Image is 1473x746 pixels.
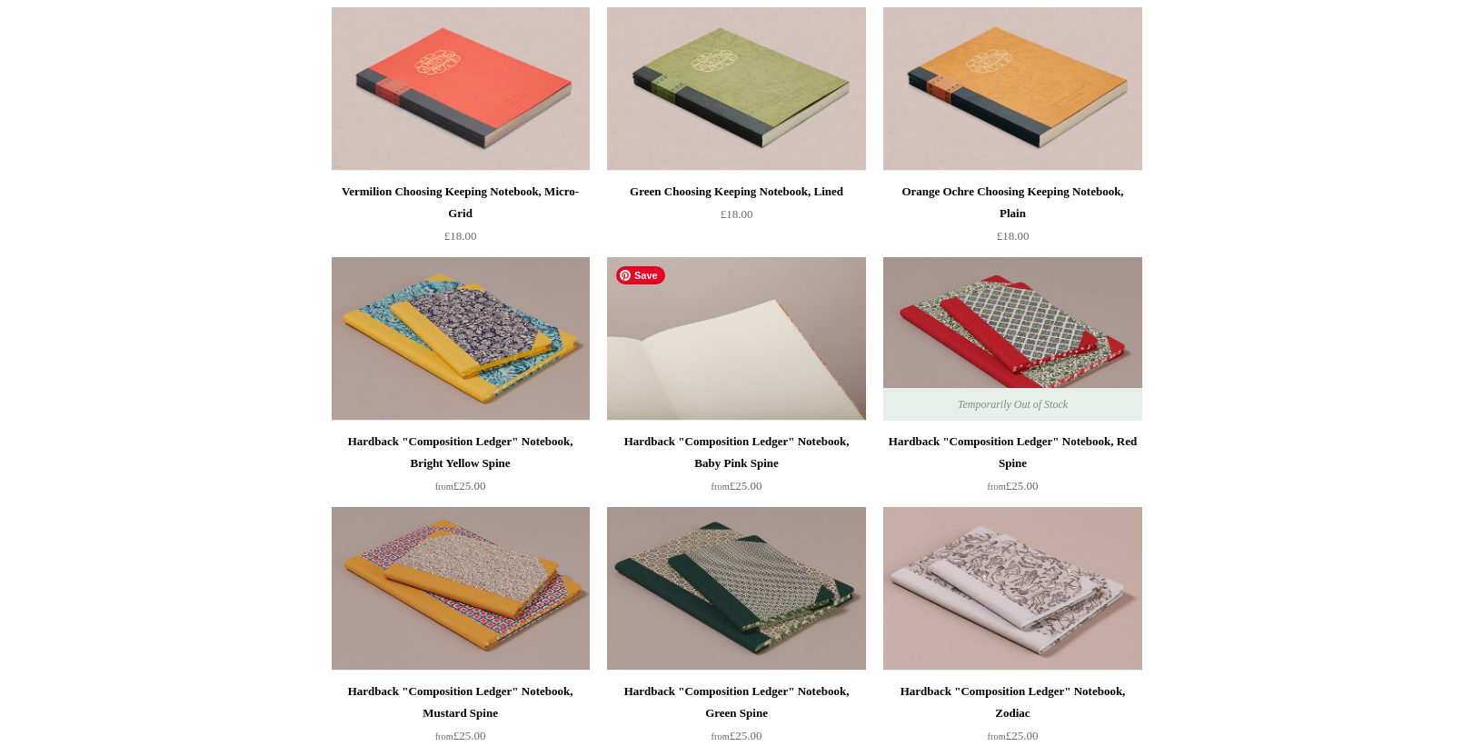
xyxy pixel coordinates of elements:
[612,181,861,203] div: Green Choosing Keeping Notebook, Lined
[607,181,865,255] a: Green Choosing Keeping Notebook, Lined £18.00
[332,181,590,255] a: Vermilion Choosing Keeping Notebook, Micro-Grid £18.00
[607,257,865,421] img: Hardback "Composition Ledger" Notebook, Baby Pink Spine
[332,507,590,671] img: Hardback "Composition Ledger" Notebook, Mustard Spine
[332,257,590,421] a: Hardback "Composition Ledger" Notebook, Bright Yellow Spine Hardback "Composition Ledger" Noteboo...
[883,7,1141,171] a: Orange Ochre Choosing Keeping Notebook, Plain Orange Ochre Choosing Keeping Notebook, Plain
[997,229,1030,243] span: £18.00
[612,681,861,724] div: Hardback "Composition Ledger" Notebook, Green Spine
[607,507,865,671] img: Hardback "Composition Ledger" Notebook, Green Spine
[336,681,585,724] div: Hardback "Composition Ledger" Notebook, Mustard Spine
[607,7,865,171] img: Green Choosing Keeping Notebook, Lined
[336,181,585,224] div: Vermilion Choosing Keeping Notebook, Micro-Grid
[712,482,730,492] span: from
[883,7,1141,171] img: Orange Ochre Choosing Keeping Notebook, Plain
[883,181,1141,255] a: Orange Ochre Choosing Keeping Notebook, Plain £18.00
[888,681,1137,724] div: Hardback "Composition Ledger" Notebook, Zodiac
[721,207,753,221] span: £18.00
[883,431,1141,505] a: Hardback "Composition Ledger" Notebook, Red Spine from£25.00
[435,479,486,492] span: £25.00
[616,266,665,284] span: Save
[332,507,590,671] a: Hardback "Composition Ledger" Notebook, Mustard Spine Hardback "Composition Ledger" Notebook, Mus...
[607,431,865,505] a: Hardback "Composition Ledger" Notebook, Baby Pink Spine from£25.00
[883,257,1141,421] a: Hardback "Composition Ledger" Notebook, Red Spine Hardback "Composition Ledger" Notebook, Red Spi...
[988,482,1006,492] span: from
[612,431,861,474] div: Hardback "Composition Ledger" Notebook, Baby Pink Spine
[940,388,1086,421] span: Temporarily Out of Stock
[888,181,1137,224] div: Orange Ochre Choosing Keeping Notebook, Plain
[883,257,1141,421] img: Hardback "Composition Ledger" Notebook, Red Spine
[712,731,730,741] span: from
[712,729,762,742] span: £25.00
[888,431,1137,474] div: Hardback "Composition Ledger" Notebook, Red Spine
[883,507,1141,671] img: Hardback "Composition Ledger" Notebook, Zodiac
[444,229,477,243] span: £18.00
[435,731,453,741] span: from
[712,479,762,492] span: £25.00
[607,507,865,671] a: Hardback "Composition Ledger" Notebook, Green Spine Hardback "Composition Ledger" Notebook, Green...
[332,7,590,171] a: Vermilion Choosing Keeping Notebook, Micro-Grid Vermilion Choosing Keeping Notebook, Micro-Grid
[883,507,1141,671] a: Hardback "Composition Ledger" Notebook, Zodiac Hardback "Composition Ledger" Notebook, Zodiac
[435,482,453,492] span: from
[435,729,486,742] span: £25.00
[332,431,590,505] a: Hardback "Composition Ledger" Notebook, Bright Yellow Spine from£25.00
[332,257,590,421] img: Hardback "Composition Ledger" Notebook, Bright Yellow Spine
[988,479,1039,492] span: £25.00
[988,731,1006,741] span: from
[988,729,1039,742] span: £25.00
[332,7,590,171] img: Vermilion Choosing Keeping Notebook, Micro-Grid
[336,431,585,474] div: Hardback "Composition Ledger" Notebook, Bright Yellow Spine
[607,257,865,421] a: Hardback "Composition Ledger" Notebook, Baby Pink Spine Hardback "Composition Ledger" Notebook, B...
[607,7,865,171] a: Green Choosing Keeping Notebook, Lined Green Choosing Keeping Notebook, Lined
